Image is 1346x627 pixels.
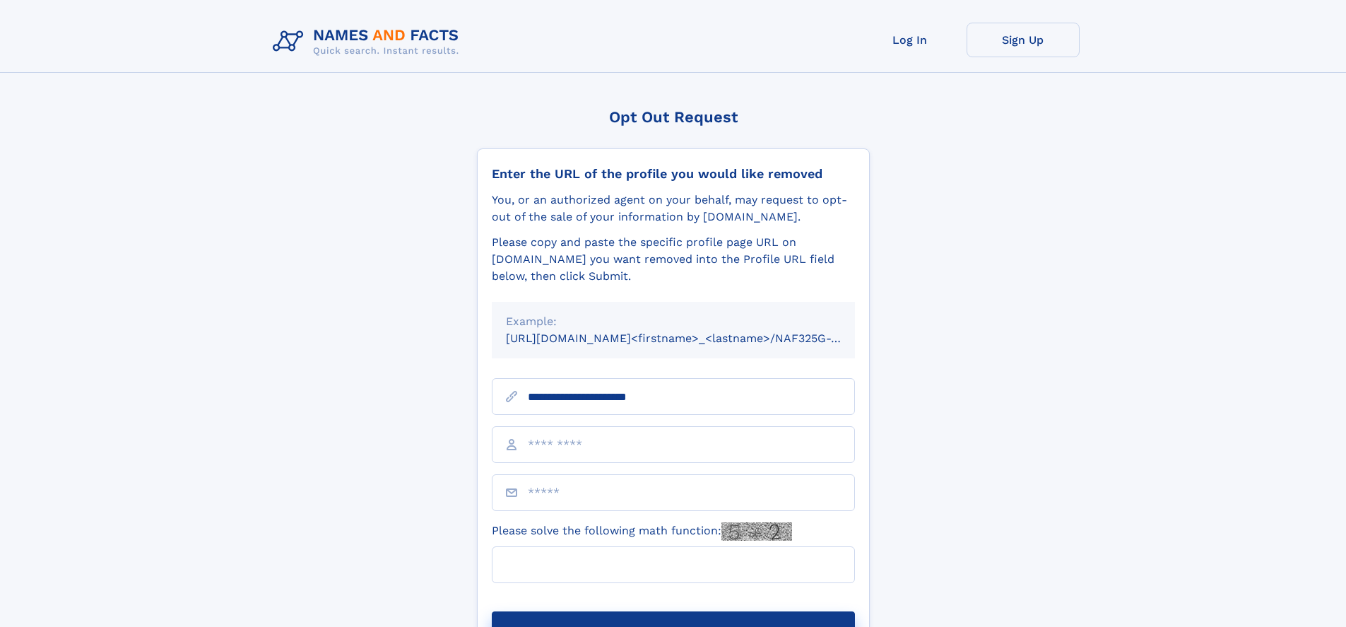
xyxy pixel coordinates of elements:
a: Log In [854,23,967,57]
div: Enter the URL of the profile you would like removed [492,166,855,182]
div: Example: [506,313,841,330]
div: Please copy and paste the specific profile page URL on [DOMAIN_NAME] you want removed into the Pr... [492,234,855,285]
div: You, or an authorized agent on your behalf, may request to opt-out of the sale of your informatio... [492,192,855,225]
label: Please solve the following math function: [492,522,792,541]
small: [URL][DOMAIN_NAME]<firstname>_<lastname>/NAF325G-xxxxxxxx [506,332,882,345]
img: Logo Names and Facts [267,23,471,61]
a: Sign Up [967,23,1080,57]
div: Opt Out Request [477,108,870,126]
